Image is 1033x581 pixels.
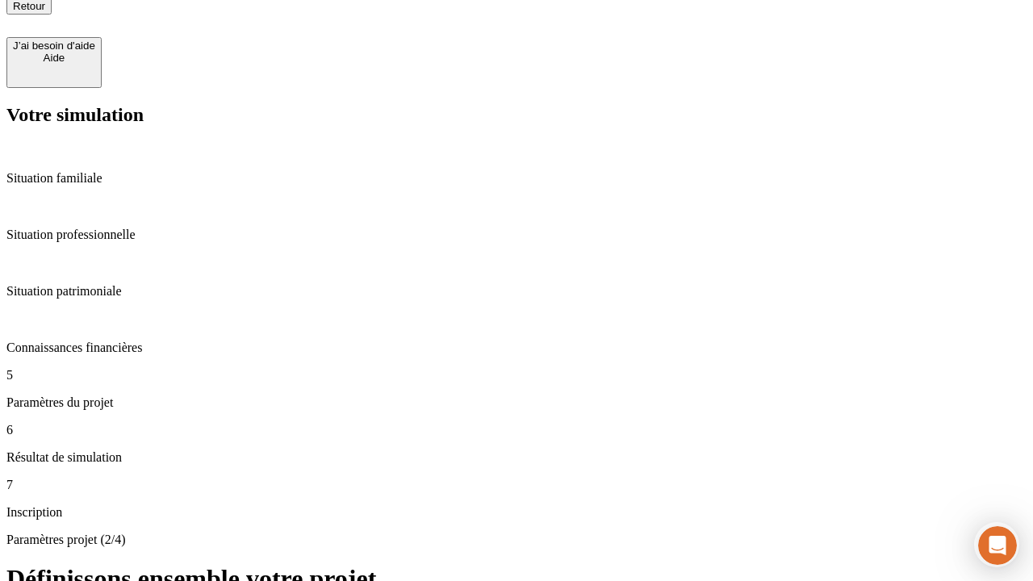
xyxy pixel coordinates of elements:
[974,522,1019,567] iframe: Intercom live chat discovery launcher
[6,368,1027,382] p: 5
[13,52,95,64] div: Aide
[13,40,95,52] div: J’ai besoin d'aide
[6,478,1027,492] p: 7
[6,284,1027,299] p: Situation patrimoniale
[978,526,1017,565] iframe: Intercom live chat
[6,228,1027,242] p: Situation professionnelle
[6,450,1027,465] p: Résultat de simulation
[6,104,1027,126] h2: Votre simulation
[6,395,1027,410] p: Paramètres du projet
[6,533,1027,547] p: Paramètres projet (2/4)
[6,505,1027,520] p: Inscription
[6,423,1027,437] p: 6
[6,341,1027,355] p: Connaissances financières
[6,171,1027,186] p: Situation familiale
[6,37,102,88] button: J’ai besoin d'aideAide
